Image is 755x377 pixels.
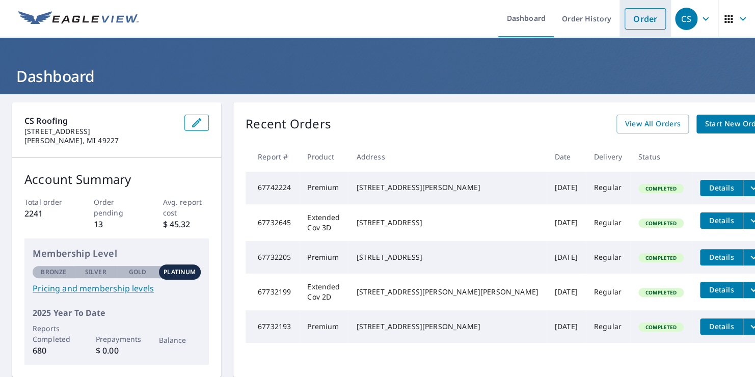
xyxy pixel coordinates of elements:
span: View All Orders [625,118,681,130]
a: View All Orders [616,115,689,133]
p: 680 [33,344,75,357]
th: Date [547,142,586,172]
p: 13 [94,218,140,230]
p: Avg. report cost [163,197,209,218]
p: $ 45.32 [163,218,209,230]
th: Report # [246,142,299,172]
td: Premium [299,241,348,274]
span: Completed [639,289,683,296]
td: [DATE] [547,241,586,274]
td: Regular [586,274,630,310]
span: Completed [639,220,683,227]
td: 67742224 [246,172,299,204]
td: 67732205 [246,241,299,274]
p: Order pending [94,197,140,218]
p: $ 0.00 [96,344,138,357]
td: Regular [586,172,630,204]
button: detailsBtn-67732205 [700,249,743,265]
p: Account Summary [24,170,209,188]
td: 67732199 [246,274,299,310]
a: Order [625,8,666,30]
div: [STREET_ADDRESS][PERSON_NAME][PERSON_NAME] [356,287,538,297]
th: Delivery [586,142,630,172]
span: Details [706,321,737,331]
h1: Dashboard [12,66,743,87]
p: Membership Level [33,247,201,260]
th: Status [630,142,692,172]
td: [DATE] [547,204,586,241]
td: Premium [299,172,348,204]
p: 2241 [24,207,71,220]
p: Silver [85,267,106,277]
td: [DATE] [547,274,586,310]
p: Recent Orders [246,115,331,133]
th: Address [348,142,546,172]
button: detailsBtn-67732199 [700,282,743,298]
p: Bronze [41,267,66,277]
td: [DATE] [547,172,586,204]
p: Reports Completed [33,323,75,344]
td: Regular [586,204,630,241]
span: Completed [639,185,683,192]
td: Premium [299,310,348,343]
div: CS [675,8,697,30]
span: Completed [639,254,683,261]
th: Product [299,142,348,172]
img: EV Logo [18,11,139,26]
button: detailsBtn-67732645 [700,212,743,229]
p: CS Roofing [24,115,176,127]
span: Details [706,183,737,193]
div: [STREET_ADDRESS] [356,252,538,262]
p: Platinum [164,267,196,277]
div: [STREET_ADDRESS][PERSON_NAME] [356,182,538,193]
p: Balance [159,335,201,345]
p: Gold [129,267,146,277]
p: 2025 Year To Date [33,307,201,319]
td: Regular [586,310,630,343]
p: Prepayments [96,334,138,344]
td: 67732193 [246,310,299,343]
td: Extended Cov 2D [299,274,348,310]
td: Regular [586,241,630,274]
td: [DATE] [547,310,586,343]
td: 67732645 [246,204,299,241]
button: detailsBtn-67742224 [700,180,743,196]
span: Details [706,252,737,262]
div: [STREET_ADDRESS] [356,218,538,228]
span: Completed [639,324,683,331]
p: Total order [24,197,71,207]
span: Details [706,285,737,294]
div: [STREET_ADDRESS][PERSON_NAME] [356,321,538,332]
p: [STREET_ADDRESS] [24,127,176,136]
button: detailsBtn-67732193 [700,318,743,335]
a: Pricing and membership levels [33,282,201,294]
p: [PERSON_NAME], MI 49227 [24,136,176,145]
span: Details [706,216,737,225]
td: Extended Cov 3D [299,204,348,241]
